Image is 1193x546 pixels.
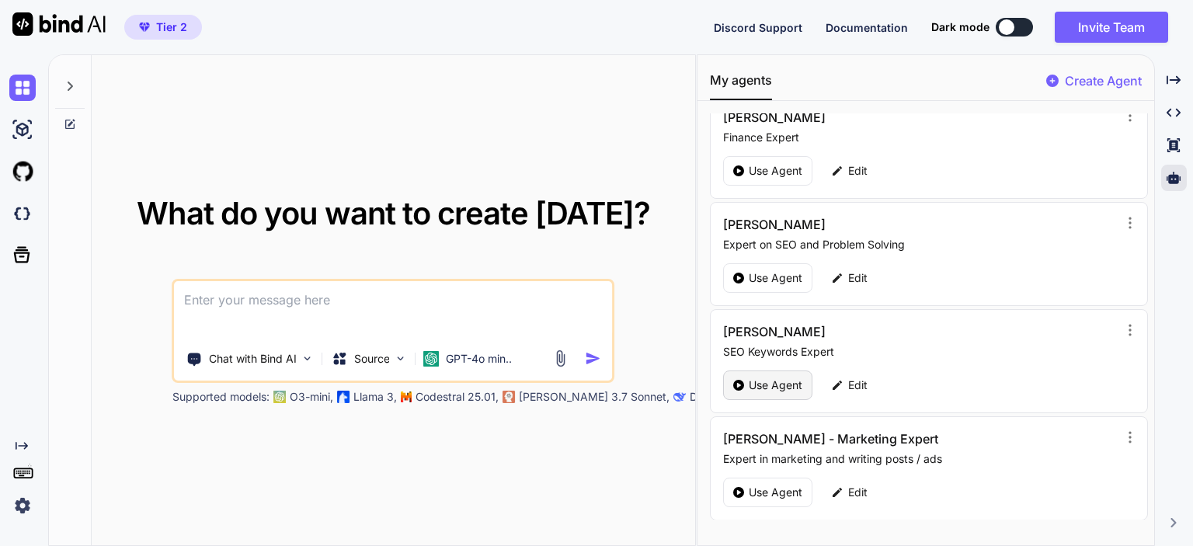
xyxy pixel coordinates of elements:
button: Documentation [826,19,908,36]
img: Bind AI [12,12,106,36]
p: Edit [848,270,868,286]
span: What do you want to create [DATE]? [137,194,650,232]
span: Discord Support [714,21,802,34]
p: Edit [848,485,868,500]
img: claude [674,391,687,403]
p: Use Agent [749,163,802,179]
img: GPT-4o mini [424,351,440,367]
p: Edit [848,377,868,393]
p: Expert on SEO and Problem Solving [723,237,1117,252]
img: ai-studio [9,117,36,143]
img: chat [9,75,36,101]
img: premium [139,23,150,32]
p: Use Agent [749,485,802,500]
p: Codestral 25.01, [416,389,499,405]
p: Source [354,351,390,367]
button: Discord Support [714,19,802,36]
h3: [PERSON_NAME] - Marketing Expert [723,429,999,448]
p: Use Agent [749,270,802,286]
h3: [PERSON_NAME] [723,322,999,341]
h3: [PERSON_NAME] [723,108,999,127]
img: Pick Tools [301,352,315,365]
p: SEO Keywords Expert [723,344,1117,360]
p: Use Agent [749,377,802,393]
button: premiumTier 2 [124,15,202,40]
span: Dark mode [931,19,990,35]
p: Llama 3, [353,389,397,405]
p: Expert in marketing and writing posts / ads [723,451,1117,467]
img: Pick Models [395,352,408,365]
span: Documentation [826,21,908,34]
button: Invite Team [1055,12,1168,43]
img: claude [503,391,516,403]
p: Edit [848,163,868,179]
p: Supported models: [172,389,270,405]
span: Tier 2 [156,19,187,35]
img: githubLight [9,158,36,185]
p: Deepseek R1 [690,389,756,405]
p: Finance Expert [723,130,1117,145]
p: Chat with Bind AI [209,351,297,367]
img: attachment [551,350,569,367]
p: Create Agent [1065,71,1142,90]
button: My agents [710,71,772,100]
img: Llama2 [338,391,350,403]
img: darkCloudIdeIcon [9,200,36,227]
img: settings [9,492,36,519]
h3: [PERSON_NAME] [723,215,999,234]
img: GPT-4 [274,391,287,403]
p: [PERSON_NAME] 3.7 Sonnet, [519,389,670,405]
p: O3-mini, [290,389,333,405]
img: Mistral-AI [402,391,412,402]
p: GPT-4o min.. [446,351,512,367]
img: icon [585,350,601,367]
